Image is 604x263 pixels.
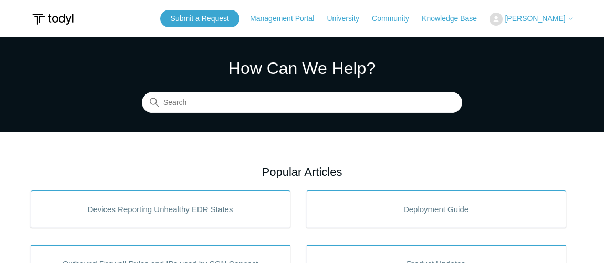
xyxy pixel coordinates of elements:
[306,190,566,228] a: Deployment Guide
[30,163,574,181] h2: Popular Articles
[327,13,369,24] a: University
[142,56,462,81] h1: How Can We Help?
[490,13,574,26] button: [PERSON_NAME]
[422,13,487,24] a: Knowledge Base
[30,9,75,29] img: Todyl Support Center Help Center home page
[250,13,325,24] a: Management Portal
[505,14,565,23] span: [PERSON_NAME]
[372,13,420,24] a: Community
[30,190,290,228] a: Devices Reporting Unhealthy EDR States
[142,92,462,113] input: Search
[160,10,239,27] a: Submit a Request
